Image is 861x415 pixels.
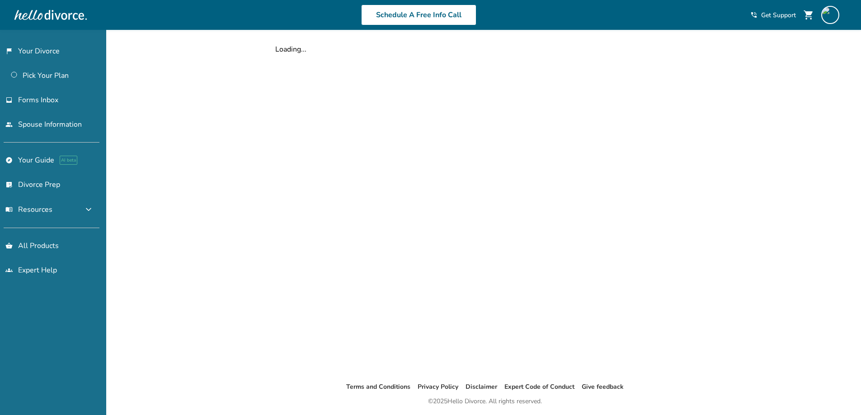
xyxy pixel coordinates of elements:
[5,242,13,249] span: shopping_basket
[821,6,839,24] img: singlefileline@hellodivorce.com
[5,181,13,188] span: list_alt_check
[5,121,13,128] span: people
[750,11,757,19] span: phone_in_talk
[5,267,13,274] span: groups
[582,382,624,392] li: Give feedback
[346,382,410,391] a: Terms and Conditions
[803,10,814,20] span: shopping_cart
[761,11,796,19] span: Get Support
[466,382,497,392] li: Disclaimer
[5,48,13,55] span: flag_2
[83,204,94,215] span: expand_more
[5,96,13,104] span: inbox
[18,95,58,105] span: Forms Inbox
[428,396,542,407] div: © 2025 Hello Divorce. All rights reserved.
[750,11,796,19] a: phone_in_talkGet Support
[275,44,695,54] div: Loading...
[5,157,13,164] span: explore
[504,382,574,391] a: Expert Code of Conduct
[5,205,52,215] span: Resources
[5,206,13,213] span: menu_book
[361,5,476,25] a: Schedule A Free Info Call
[418,382,458,391] a: Privacy Policy
[60,156,77,165] span: AI beta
